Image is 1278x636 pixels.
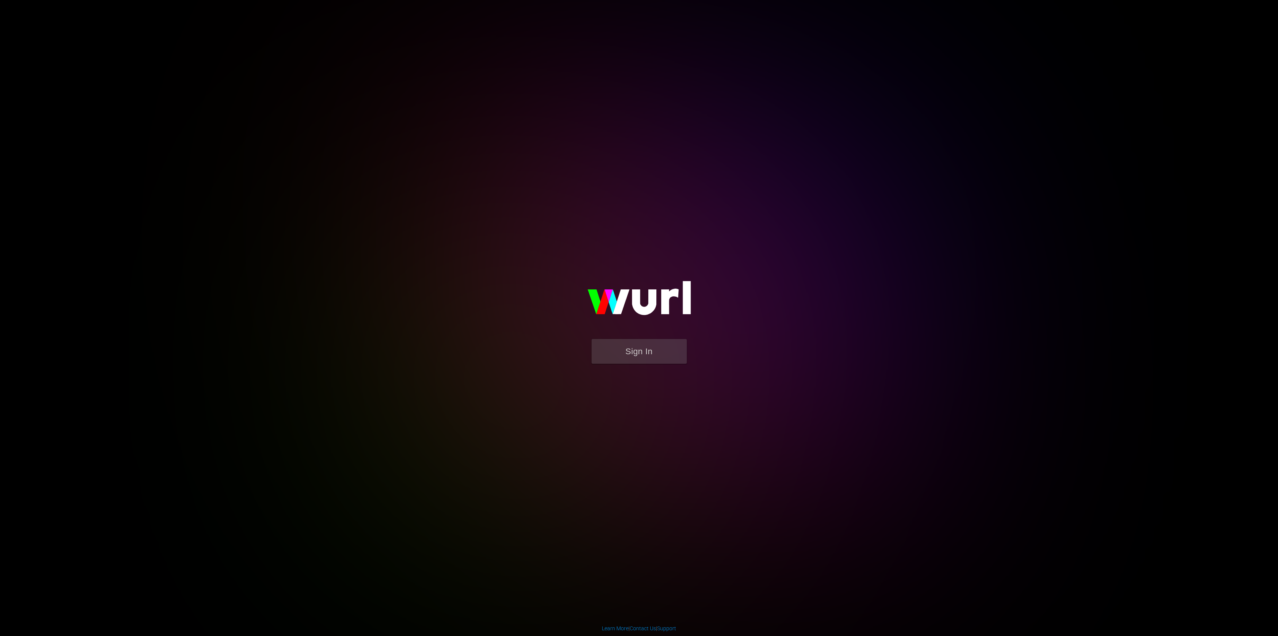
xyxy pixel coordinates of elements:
[657,625,676,631] a: Support
[563,265,715,339] img: wurl-logo-on-black-223613ac3d8ba8fe6dc639794a292ebdb59501304c7dfd60c99c58986ef67473.svg
[602,625,629,631] a: Learn More
[592,339,687,364] button: Sign In
[630,625,656,631] a: Contact Us
[602,625,676,632] div: | |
